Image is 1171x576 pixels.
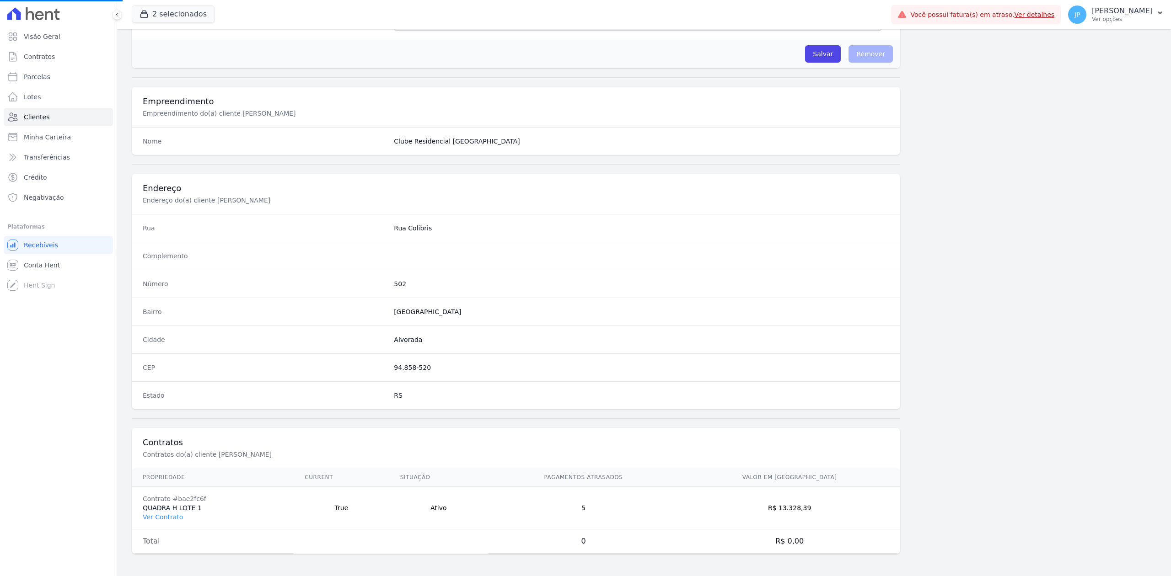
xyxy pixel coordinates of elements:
td: R$ 0,00 [679,529,900,554]
span: Clientes [24,112,49,122]
th: Pagamentos Atrasados [488,468,679,487]
dd: RS [394,391,889,400]
a: Lotes [4,88,113,106]
span: Conta Hent [24,261,60,270]
span: Recebíveis [24,240,58,250]
a: Ver detalhes [1015,11,1055,18]
dd: [GEOGRAPHIC_DATA] [394,307,889,316]
dt: Cidade [143,335,387,344]
a: Parcelas [4,68,113,86]
a: Contratos [4,48,113,66]
td: 0 [488,529,679,554]
a: Conta Hent [4,256,113,274]
dt: Complemento [143,251,387,261]
dt: Número [143,279,387,288]
dt: Nome [143,137,387,146]
a: Clientes [4,108,113,126]
dd: Rua Colibris [394,224,889,233]
td: Ativo [389,487,488,529]
button: JP [PERSON_NAME] Ver opções [1061,2,1171,27]
span: Negativação [24,193,64,202]
dt: Bairro [143,307,387,316]
span: Contratos [24,52,55,61]
dd: Alvorada [394,335,889,344]
h3: Endereço [143,183,889,194]
span: Parcelas [24,72,50,81]
span: Lotes [24,92,41,101]
div: Plataformas [7,221,109,232]
h3: Empreendimento [143,96,889,107]
dt: CEP [143,363,387,372]
dd: Clube Residencial [GEOGRAPHIC_DATA] [394,137,889,146]
span: Transferências [24,153,70,162]
a: Ver Contrato [143,513,183,521]
th: Valor em [GEOGRAPHIC_DATA] [679,468,900,487]
h3: Contratos [143,437,889,448]
span: Você possui fatura(s) em atraso. [910,10,1054,20]
td: QUADRA H LOTE 1 [132,487,294,529]
td: Total [132,529,294,554]
th: Propriedade [132,468,294,487]
div: Contrato #bae2fc6f [143,494,283,503]
p: Ver opções [1092,16,1153,23]
button: 2 selecionados [132,5,215,23]
td: 5 [488,487,679,529]
span: Crédito [24,173,47,182]
a: Minha Carteira [4,128,113,146]
dd: 94.858-520 [394,363,889,372]
span: JP [1074,11,1080,18]
dt: Rua [143,224,387,233]
p: Endereço do(a) cliente [PERSON_NAME] [143,196,450,205]
td: R$ 13.328,39 [679,487,900,529]
td: True [294,487,389,529]
a: Recebíveis [4,236,113,254]
th: Situação [389,468,488,487]
span: Remover [849,45,893,63]
p: Contratos do(a) cliente [PERSON_NAME] [143,450,450,459]
p: Empreendimento do(a) cliente [PERSON_NAME] [143,109,450,118]
span: Visão Geral [24,32,60,41]
dt: Estado [143,391,387,400]
a: Negativação [4,188,113,207]
th: Current [294,468,389,487]
dd: 502 [394,279,889,288]
a: Crédito [4,168,113,187]
input: Salvar [805,45,841,63]
a: Visão Geral [4,27,113,46]
p: [PERSON_NAME] [1092,6,1153,16]
span: Minha Carteira [24,133,71,142]
a: Transferências [4,148,113,166]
